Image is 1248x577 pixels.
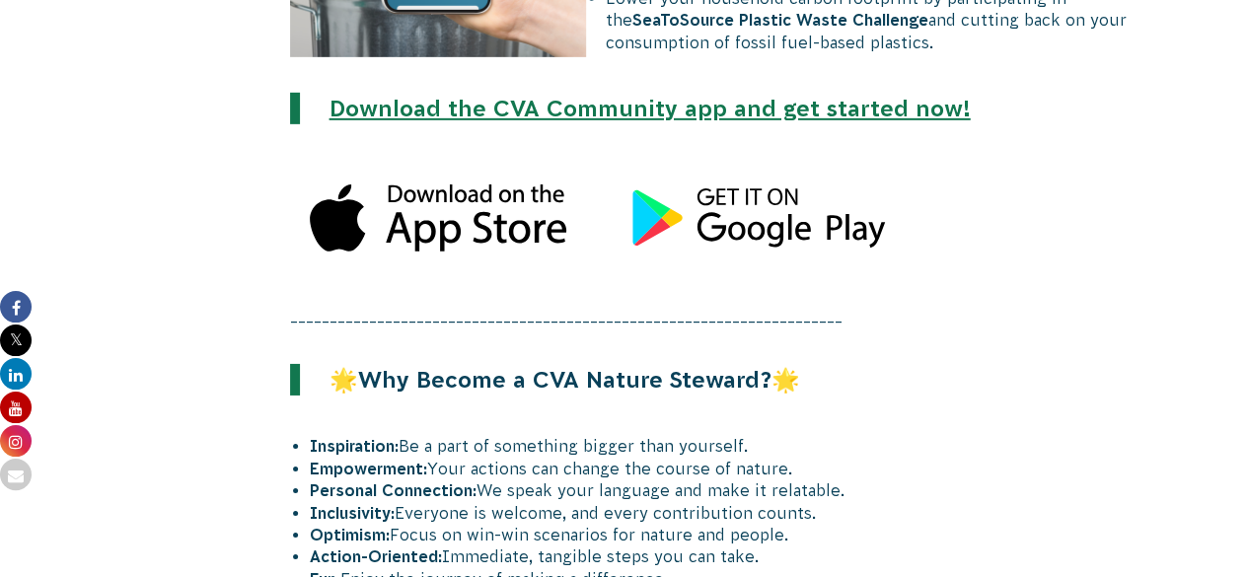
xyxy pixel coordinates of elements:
strong: e Steward? [649,367,771,393]
strong: Inspiration: [310,437,399,455]
strong: Inclusivity: [310,504,395,522]
li: Be a part of something bigger than yourself. [310,435,1137,457]
li: Everyone is welcome, and every contribution counts. [310,502,1137,524]
a: Download the CVA Community app and get started now! [330,96,971,121]
strong: Action-Oriented: [310,547,442,565]
li: Your actions can change the course of nature. [310,458,1137,479]
strong: Empowerment: [310,460,427,477]
strong: SeaToSource Plastic Waste Challenge [632,11,928,29]
li: We speak your language and make it relatable. [310,479,1137,501]
li: Immediate, tangible steps you can take. [310,545,1137,567]
strong: Optimism: [310,526,390,543]
p: ______________________________________________________________________ [290,303,1137,325]
li: Focus on win-win scenarios for nature and people. [310,524,1137,545]
strong: Personal Connection: [310,481,477,499]
strong: Why Become a CVA Natur [358,367,649,393]
p: 🌟 🌟 [300,364,1009,396]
